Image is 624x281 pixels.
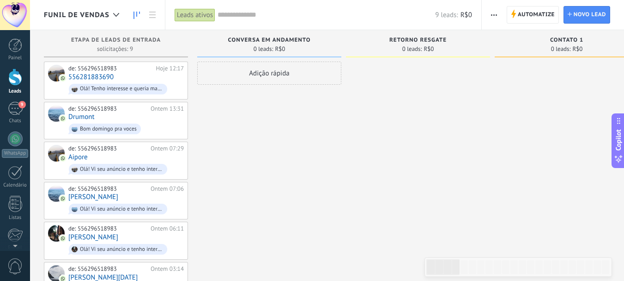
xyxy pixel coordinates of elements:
a: Drumont [68,113,95,121]
div: WhatsApp [2,149,28,158]
img: com.amocrm.amocrmwa.svg [60,195,66,202]
div: Ontem 13:31 [151,105,184,112]
div: Olá! Vi seu anúncio e tenho interesse [80,246,163,253]
div: Maria Hilda [48,185,65,202]
a: Lista [145,6,160,24]
div: Ontem 07:06 [151,185,184,193]
div: Olá! Vi seu anúncio e tenho interesse [80,166,163,173]
img: com.amocrm.amocrmwa.svg [60,115,66,122]
div: Bom domingo pra voces [80,126,137,132]
a: [PERSON_NAME] [68,193,118,201]
div: de: 556296518983 [68,265,147,273]
div: Chats [2,118,29,124]
span: CONTATO 1 [550,37,583,44]
span: 9 [18,101,26,108]
img: com.amocrm.amocrmwa.svg [60,155,66,162]
div: de: 556296518983 [68,145,147,152]
div: Ontem 06:11 [151,225,184,232]
div: de: 556296518983 [68,105,147,112]
span: 0 leads: [254,46,273,52]
div: Leads ativos [175,8,215,22]
div: Olá! Tenho interesse e queria mais informações, por favor. [80,86,163,92]
span: R$0 [460,11,472,19]
div: CONVERSA EM ANDAMENTO [202,37,337,45]
span: 0 leads: [551,46,571,52]
div: Hoje 12:17 [156,65,184,72]
span: 9 leads: [435,11,458,19]
div: Listas [2,215,29,221]
span: Novo lead [574,6,606,23]
span: Automatize [518,6,555,23]
span: RETORNO RESGATE [389,37,447,44]
img: com.amocrm.amocrmwa.svg [60,235,66,242]
span: Funil de vendas [44,11,109,19]
span: R$0 [572,46,582,52]
a: Automatize [507,6,559,24]
div: Calendário [2,182,29,188]
button: Mais [487,6,501,24]
a: Leads [129,6,145,24]
span: CONVERSA EM ANDAMENTO [228,37,311,44]
div: Olá! Vi seu anúncio e tenho interesse [80,206,163,212]
span: Copilot [614,129,623,150]
span: Etapa de leads de entrada [71,37,161,44]
a: Novo lead [563,6,610,24]
div: Marli Rodrigues [48,225,65,242]
div: RETORNO RESGATE [351,37,485,45]
div: de: 556296518983 [68,225,147,232]
div: de: 556296518983 [68,65,153,72]
a: [PERSON_NAME] [68,233,118,241]
a: 556281883690 [68,73,114,81]
span: solicitações: 9 [97,46,133,52]
div: Aipore [48,145,65,162]
div: 556281883690 [48,65,65,81]
div: Painel [2,55,29,61]
span: R$0 [275,46,285,52]
div: Etapa de leads de entrada [48,37,183,45]
span: 0 leads: [402,46,422,52]
div: Adição rápida [197,62,341,85]
div: Ontem 07:29 [151,145,184,152]
span: R$0 [424,46,434,52]
a: Aipore [68,153,88,161]
img: com.amocrm.amocrmwa.svg [60,75,66,81]
div: Drumont [48,105,65,122]
div: Leads [2,88,29,94]
div: de: 556296518983 [68,185,147,193]
div: Ontem 03:14 [151,265,184,273]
